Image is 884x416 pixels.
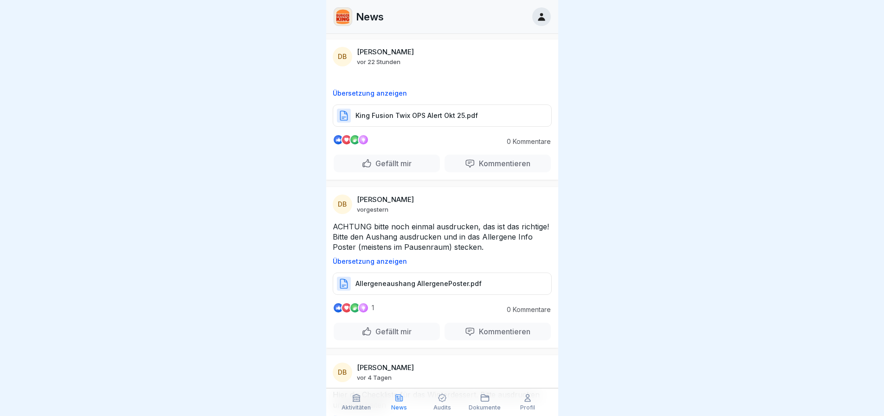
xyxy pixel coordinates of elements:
p: vor 4 Tagen [357,374,392,381]
p: News [356,11,384,23]
p: [PERSON_NAME] [357,48,414,56]
p: Übersetzung anzeigen [333,90,552,97]
p: Kommentieren [475,159,530,168]
p: Gefällt mir [372,159,412,168]
p: 0 Kommentare [500,138,551,145]
p: vor 22 Stunden [357,58,400,65]
p: Aktivitäten [342,404,371,411]
div: DB [333,47,352,66]
p: 0 Kommentare [500,306,551,313]
p: Kommentieren [475,327,530,336]
div: DB [333,195,352,214]
img: w2f18lwxr3adf3talrpwf6id.png [334,8,352,26]
div: DB [333,363,352,382]
p: News [391,404,407,411]
p: [PERSON_NAME] [357,364,414,372]
p: Allergeneaushang AllergenePoster.pdf [355,279,482,288]
p: ACHTUNG bitte noch einmal ausdrucken, das ist das richtige! Bitte den Aushang ausdrucken und in d... [333,221,552,252]
p: 1 [372,304,374,312]
p: Übersetzung anzeigen [333,258,552,265]
p: Dokumente [469,404,501,411]
p: Profil [520,404,535,411]
p: Audits [433,404,451,411]
p: King Fusion Twix OPS Alert Okt 25.pdf [355,111,478,120]
p: vorgestern [357,206,388,213]
p: [PERSON_NAME] [357,195,414,204]
p: Gefällt mir [372,327,412,336]
a: King Fusion Twix OPS Alert Okt 25.pdf [333,115,552,124]
a: Allergeneaushang AllergenePoster.pdf [333,283,552,292]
